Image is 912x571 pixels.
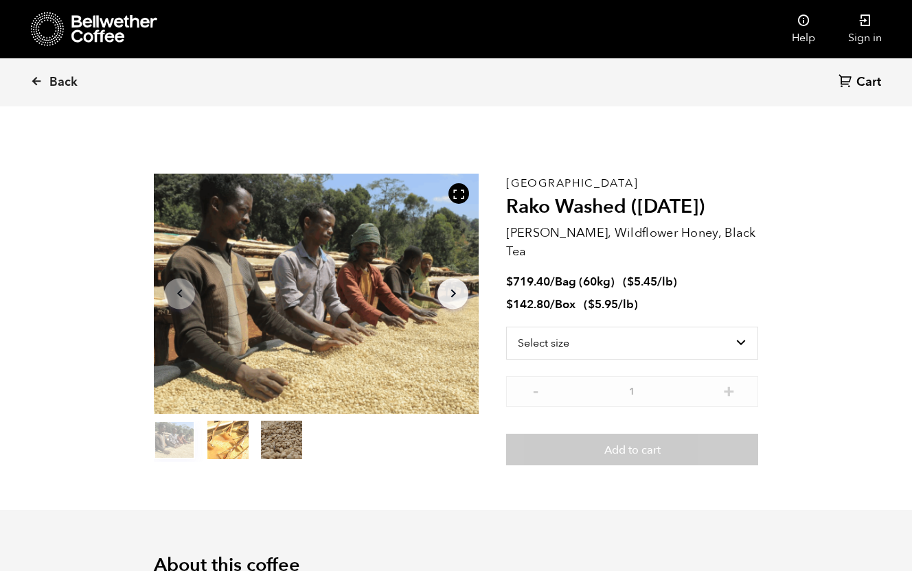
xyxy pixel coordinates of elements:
span: Box [555,296,575,312]
button: + [720,383,738,397]
p: [PERSON_NAME], Wildflower Honey, Black Tea [506,224,758,261]
bdi: 719.40 [506,274,550,290]
button: Add to cart [506,434,758,465]
span: $ [506,296,513,312]
span: / [550,274,555,290]
span: Back [49,74,78,91]
span: ( ) [584,296,638,312]
h2: Rako Washed ([DATE]) [506,196,758,219]
button: - [527,383,544,397]
span: $ [588,296,595,312]
span: /lb [618,296,634,312]
span: / [550,296,555,312]
bdi: 142.80 [506,296,550,312]
bdi: 5.45 [627,274,657,290]
a: Cart [839,73,885,92]
span: /lb [657,274,673,290]
span: $ [506,274,513,290]
span: $ [627,274,634,290]
span: Bag (60kg) [555,274,615,290]
bdi: 5.95 [588,296,618,312]
span: ( ) [623,274,677,290]
span: Cart [856,74,881,91]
